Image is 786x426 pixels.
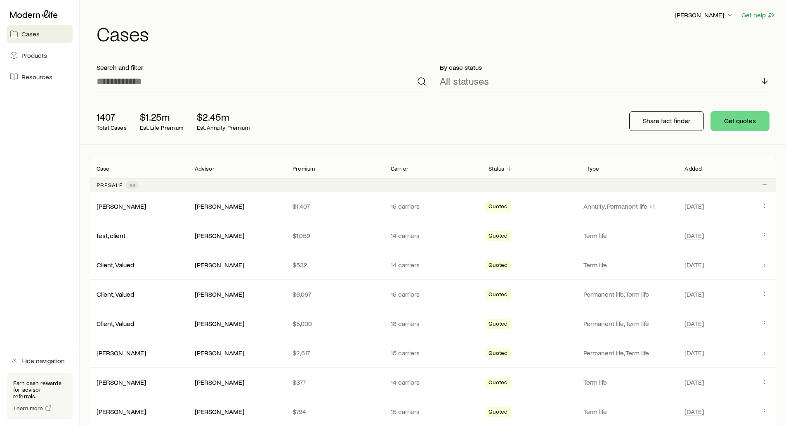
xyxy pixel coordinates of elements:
[97,319,134,328] div: Client, Valued
[710,111,769,131] button: Get quotes
[97,349,146,357] div: [PERSON_NAME]
[7,373,73,419] div: Earn cash rewards for advisor referrals.Learn more
[97,165,110,172] p: Case
[97,261,134,269] a: Client, Valued
[391,202,476,210] p: 16 carriers
[685,319,704,328] span: [DATE]
[21,30,40,38] span: Cases
[583,290,675,298] p: Permanent life, Term life
[583,378,675,386] p: Term life
[489,379,507,388] span: Quoted
[293,407,378,416] p: $794
[97,261,134,269] div: Client, Valued
[97,378,146,386] a: [PERSON_NAME]
[489,408,507,417] span: Quoted
[97,182,123,188] p: Presale
[440,63,770,71] p: By case status
[440,75,489,87] p: All statuses
[685,165,702,172] p: Added
[195,231,244,240] div: [PERSON_NAME]
[13,380,66,400] p: Earn cash rewards for advisor referrals.
[97,319,134,327] a: Client, Valued
[21,357,65,365] span: Hide navigation
[583,407,675,416] p: Term life
[391,165,408,172] p: Carrier
[583,349,675,357] p: Permanent life, Term life
[587,165,600,172] p: Type
[195,165,215,172] p: Advisor
[195,407,244,416] div: [PERSON_NAME]
[197,111,250,123] p: $2.45m
[293,165,315,172] p: Premium
[195,378,244,387] div: [PERSON_NAME]
[489,232,507,241] span: Quoted
[21,73,52,81] span: Resources
[140,124,184,131] p: Est. Life Premium
[197,124,250,131] p: Est. Annuity Premium
[685,261,704,269] span: [DATE]
[489,291,507,300] span: Quoted
[97,111,127,123] p: 1407
[97,202,146,210] a: [PERSON_NAME]
[583,319,675,328] p: Permanent life, Term life
[293,378,378,386] p: $377
[489,165,504,172] p: Status
[489,262,507,270] span: Quoted
[140,111,184,123] p: $1.25m
[489,203,507,212] span: Quoted
[97,231,125,240] div: test, client
[97,231,125,239] a: test, client
[391,231,476,240] p: 14 carriers
[391,349,476,357] p: 15 carriers
[7,68,73,86] a: Resources
[489,350,507,358] span: Quoted
[685,349,704,357] span: [DATE]
[685,202,704,210] span: [DATE]
[489,320,507,329] span: Quoted
[391,261,476,269] p: 14 carriers
[97,24,776,43] h1: Cases
[629,111,704,131] button: Share fact finder
[293,202,378,210] p: $1,407
[293,290,378,298] p: $6,067
[195,349,244,357] div: [PERSON_NAME]
[21,51,47,59] span: Products
[97,407,146,416] div: [PERSON_NAME]
[685,407,704,416] span: [DATE]
[97,290,134,298] a: Client, Valued
[195,319,244,328] div: [PERSON_NAME]
[293,319,378,328] p: $5,000
[97,63,427,71] p: Search and filter
[674,10,734,20] button: [PERSON_NAME]
[7,46,73,64] a: Products
[583,202,675,210] p: Annuity, Permanent life +1
[293,261,378,269] p: $532
[391,319,476,328] p: 18 carriers
[195,202,244,211] div: [PERSON_NAME]
[14,405,43,411] span: Learn more
[391,290,476,298] p: 16 carriers
[195,290,244,299] div: [PERSON_NAME]
[583,231,675,240] p: Term life
[391,378,476,386] p: 14 carriers
[391,407,476,416] p: 15 carriers
[675,11,734,19] p: [PERSON_NAME]
[685,290,704,298] span: [DATE]
[7,25,73,43] a: Cases
[685,378,704,386] span: [DATE]
[741,10,776,20] button: Get help
[130,182,135,188] span: 68
[195,261,244,269] div: [PERSON_NAME]
[643,117,690,125] p: Share fact finder
[97,202,146,211] div: [PERSON_NAME]
[97,124,127,131] p: Total Cases
[97,349,146,357] a: [PERSON_NAME]
[293,231,378,240] p: $1,059
[97,407,146,415] a: [PERSON_NAME]
[293,349,378,357] p: $2,617
[7,352,73,370] button: Hide navigation
[685,231,704,240] span: [DATE]
[583,261,675,269] p: Term life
